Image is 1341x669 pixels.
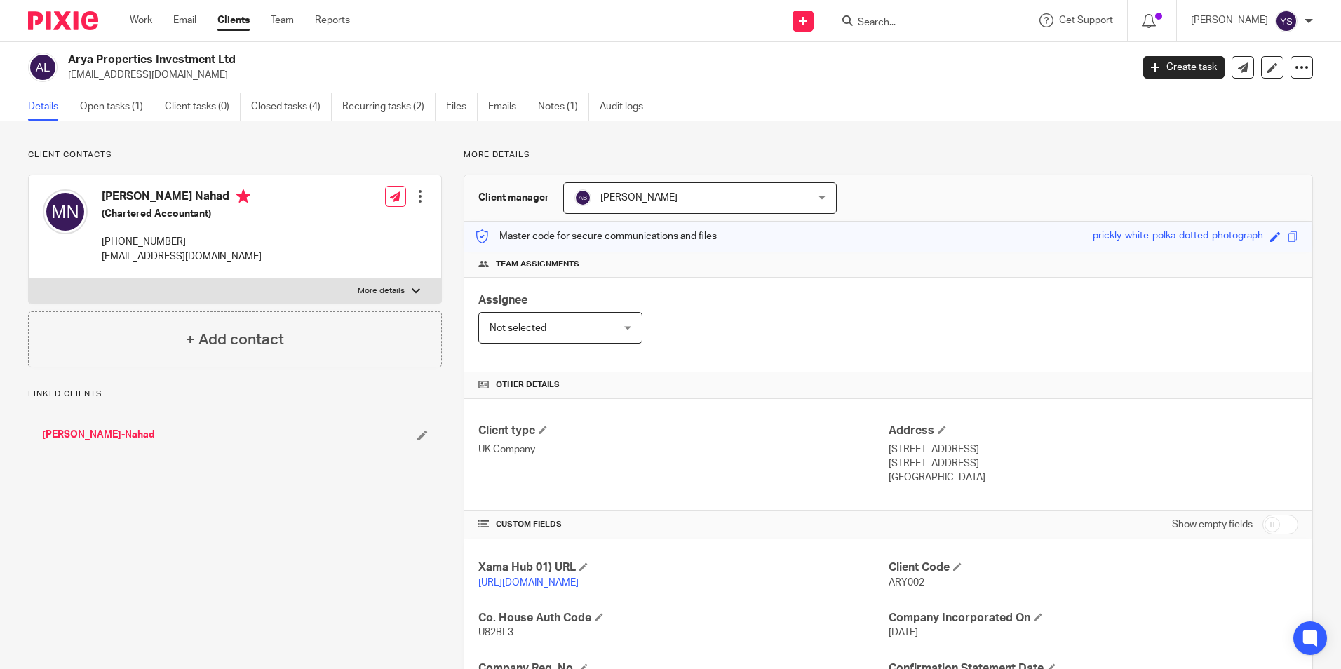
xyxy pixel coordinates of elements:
input: Search [856,17,983,29]
h4: Client type [478,424,888,438]
a: Recurring tasks (2) [342,93,436,121]
a: Email [173,13,196,27]
a: Closed tasks (4) [251,93,332,121]
p: [STREET_ADDRESS] [889,457,1298,471]
span: Get Support [1059,15,1113,25]
i: Primary [236,189,250,203]
a: Files [446,93,478,121]
h3: Client manager [478,191,549,205]
p: More details [464,149,1313,161]
a: Team [271,13,294,27]
a: [PERSON_NAME]-Nahad [42,428,155,442]
p: More details [358,285,405,297]
h4: [PERSON_NAME] Nahad [102,189,262,207]
p: Linked clients [28,388,442,400]
a: [URL][DOMAIN_NAME] [478,578,579,588]
h4: Address [889,424,1298,438]
h2: Arya Properties Investment Ltd [68,53,911,67]
img: svg%3E [28,53,58,82]
h4: Xama Hub 01) URL [478,560,888,575]
span: [DATE] [889,628,918,637]
a: Emails [488,93,527,121]
h5: (Chartered Accountant) [102,207,262,221]
a: Audit logs [600,93,654,121]
h4: CUSTOM FIELDS [478,519,888,530]
span: ARY002 [889,578,924,588]
p: [EMAIL_ADDRESS][DOMAIN_NAME] [68,68,1122,82]
img: svg%3E [574,189,591,206]
h4: + Add contact [186,329,284,351]
span: Assignee [478,295,527,306]
p: Client contacts [28,149,442,161]
div: prickly-white-polka-dotted-photograph [1093,229,1263,245]
h4: Co. House Auth Code [478,611,888,626]
a: Work [130,13,152,27]
p: UK Company [478,442,888,457]
a: Details [28,93,69,121]
h4: Client Code [889,560,1298,575]
p: [PERSON_NAME] [1191,13,1268,27]
span: Other details [496,379,560,391]
p: [PHONE_NUMBER] [102,235,262,249]
a: Notes (1) [538,93,589,121]
a: Clients [217,13,250,27]
p: [GEOGRAPHIC_DATA] [889,471,1298,485]
span: [PERSON_NAME] [600,193,678,203]
h4: Company Incorporated On [889,611,1298,626]
label: Show empty fields [1172,518,1253,532]
p: [STREET_ADDRESS] [889,442,1298,457]
p: [EMAIL_ADDRESS][DOMAIN_NAME] [102,250,262,264]
span: Not selected [490,323,546,333]
a: Client tasks (0) [165,93,241,121]
a: Open tasks (1) [80,93,154,121]
span: U82BL3 [478,628,513,637]
span: Team assignments [496,259,579,270]
img: svg%3E [1275,10,1298,32]
a: Create task [1143,56,1225,79]
a: Reports [315,13,350,27]
p: Master code for secure communications and files [475,229,717,243]
img: svg%3E [43,189,88,234]
img: Pixie [28,11,98,30]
